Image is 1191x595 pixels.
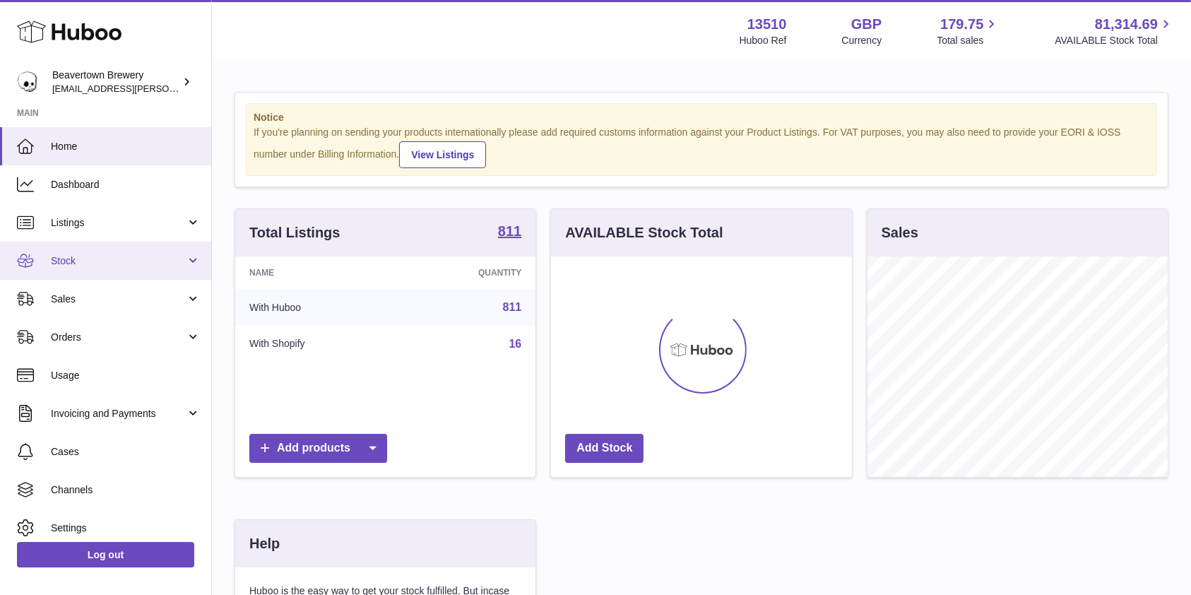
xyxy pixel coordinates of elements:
[498,224,521,241] a: 811
[937,15,1000,47] a: 179.75 Total sales
[51,369,201,382] span: Usage
[503,301,522,313] a: 811
[51,483,201,497] span: Channels
[509,338,522,350] a: 16
[254,111,1149,124] strong: Notice
[1095,15,1158,34] span: 81,314.69
[17,542,194,567] a: Log out
[51,293,186,306] span: Sales
[235,326,397,363] td: With Shopify
[52,83,283,94] span: [EMAIL_ADDRESS][PERSON_NAME][DOMAIN_NAME]
[249,534,280,553] h3: Help
[51,254,186,268] span: Stock
[747,15,787,34] strong: 13510
[565,223,723,242] h3: AVAILABLE Stock Total
[51,140,201,153] span: Home
[51,331,186,344] span: Orders
[235,289,397,326] td: With Huboo
[51,522,201,535] span: Settings
[937,34,1000,47] span: Total sales
[52,69,179,95] div: Beavertown Brewery
[51,178,201,192] span: Dashboard
[882,223,918,242] h3: Sales
[565,434,644,463] a: Add Stock
[17,71,38,93] img: kit.lowe@beavertownbrewery.co.uk
[940,15,983,34] span: 179.75
[498,224,521,238] strong: 811
[399,141,486,168] a: View Listings
[851,15,882,34] strong: GBP
[51,445,201,459] span: Cases
[51,216,186,230] span: Listings
[235,257,397,289] th: Name
[1055,34,1174,47] span: AVAILABLE Stock Total
[740,34,787,47] div: Huboo Ref
[842,34,882,47] div: Currency
[254,126,1149,168] div: If you're planning on sending your products internationally please add required customs informati...
[51,407,186,420] span: Invoicing and Payments
[397,257,535,289] th: Quantity
[1055,15,1174,47] a: 81,314.69 AVAILABLE Stock Total
[249,434,387,463] a: Add products
[249,223,340,242] h3: Total Listings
